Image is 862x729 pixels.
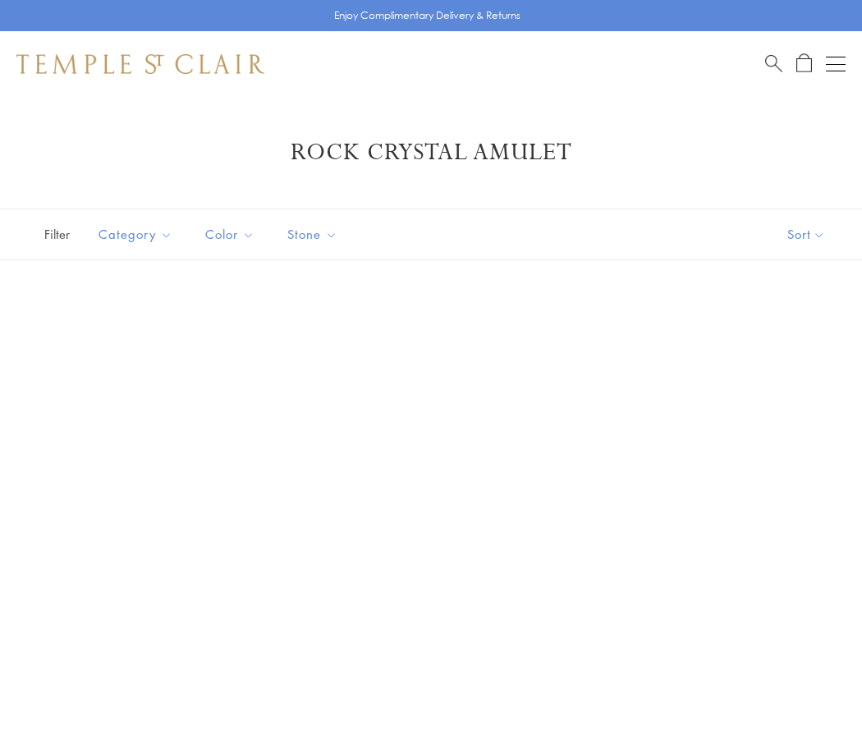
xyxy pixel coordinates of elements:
[279,224,350,245] span: Stone
[765,53,782,74] a: Search
[16,54,264,74] img: Temple St. Clair
[796,53,812,74] a: Open Shopping Bag
[41,138,821,167] h1: Rock Crystal Amulet
[334,7,520,24] p: Enjoy Complimentary Delivery & Returns
[826,54,846,74] button: Open navigation
[197,224,267,245] span: Color
[193,216,267,253] button: Color
[750,209,862,259] button: Show sort by
[90,224,185,245] span: Category
[86,216,185,253] button: Category
[275,216,350,253] button: Stone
